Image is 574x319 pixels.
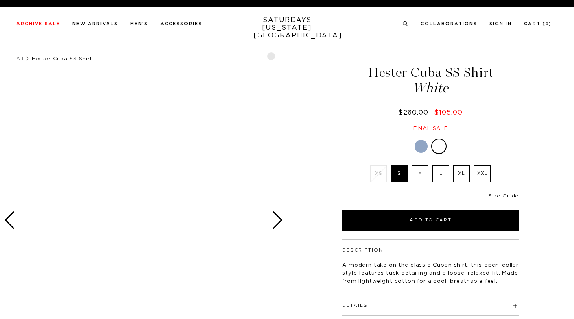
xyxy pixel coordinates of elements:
h1: Hester Cuba SS Shirt [341,66,520,95]
label: XL [453,165,470,182]
div: Next slide [272,211,283,229]
a: All [16,56,24,61]
a: Size Guide [489,193,519,198]
p: A modern take on the classic Cuban shirt, this open-collar style features tuck detailing and a lo... [342,261,519,286]
a: Cart (0) [524,22,552,26]
button: Description [342,248,383,252]
button: Add to Cart [342,210,519,231]
label: S [391,165,408,182]
del: $260.00 [398,109,432,116]
label: M [412,165,428,182]
span: $105.00 [434,109,463,116]
a: Accessories [160,22,202,26]
span: Hester Cuba SS Shirt [32,56,92,61]
label: L [432,165,449,182]
button: Details [342,303,368,308]
a: Men's [130,22,148,26]
span: White [341,81,520,95]
small: 0 [546,22,549,26]
div: Final sale [341,125,520,132]
label: XXL [474,165,491,182]
a: New Arrivals [72,22,118,26]
div: Previous slide [4,211,15,229]
a: SATURDAYS[US_STATE][GEOGRAPHIC_DATA] [253,16,321,39]
a: Collaborations [421,22,477,26]
a: Archive Sale [16,22,60,26]
a: Sign In [489,22,512,26]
